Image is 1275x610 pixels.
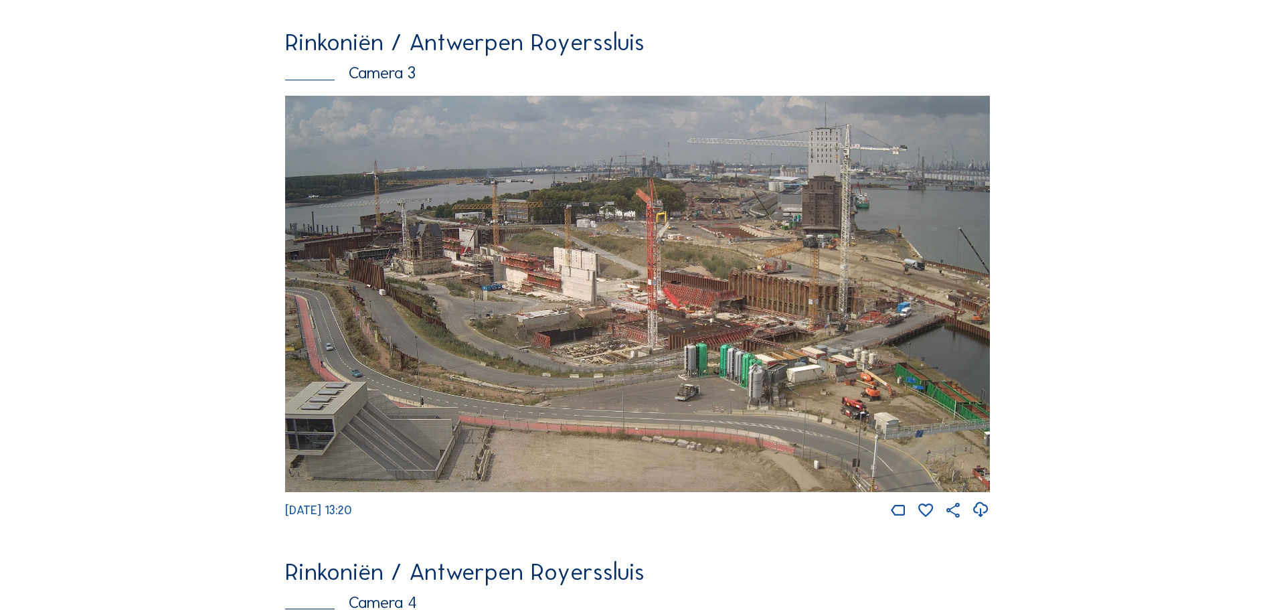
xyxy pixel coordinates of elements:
img: Image [285,96,990,493]
div: Rinkoniën / Antwerpen Royerssluis [285,560,990,584]
div: Rinkoniën / Antwerpen Royerssluis [285,30,990,54]
div: Camera 3 [285,65,990,82]
span: [DATE] 13:20 [285,503,352,518]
